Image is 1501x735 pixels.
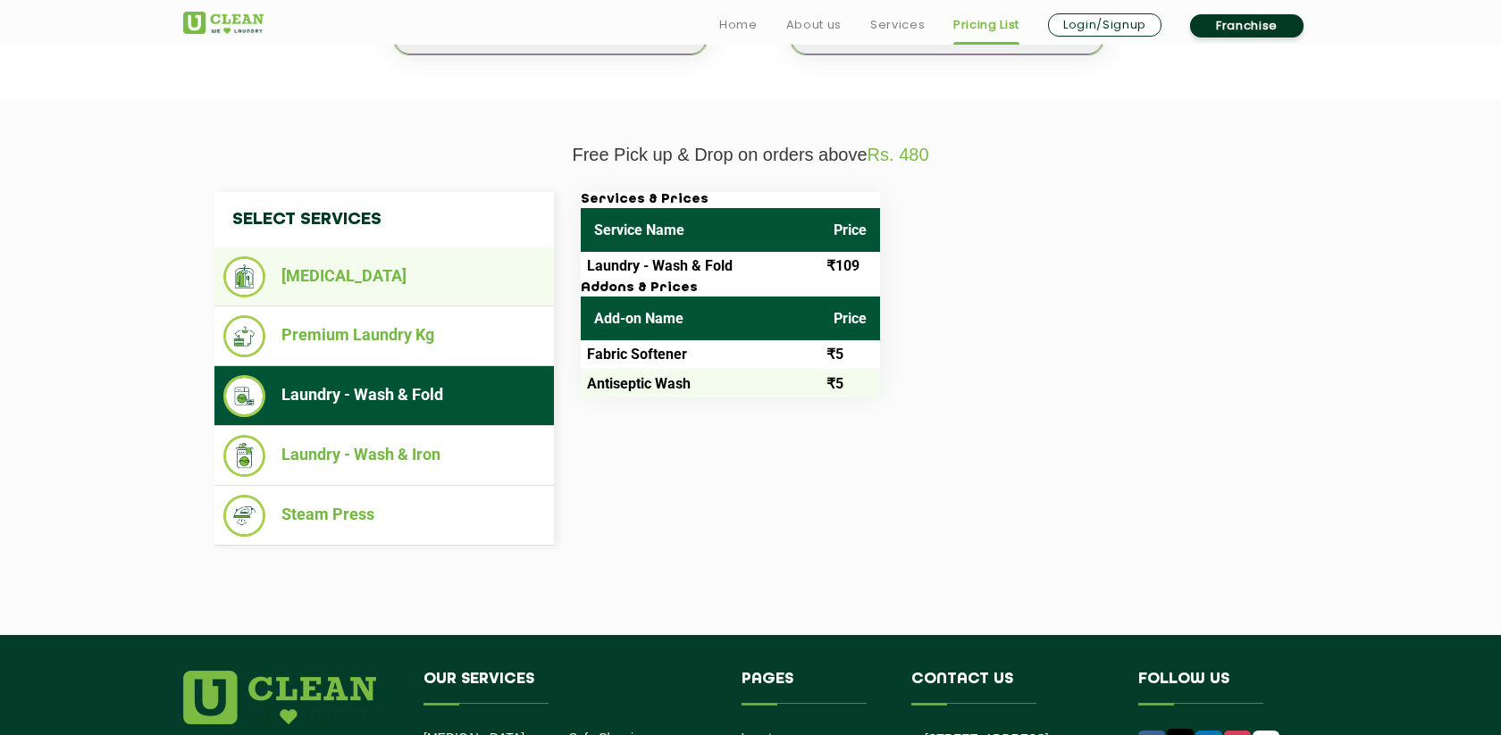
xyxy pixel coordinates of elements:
[581,192,880,208] h3: Services & Prices
[742,671,885,705] h4: Pages
[223,495,545,537] li: Steam Press
[223,435,545,477] li: Laundry - Wash & Iron
[1138,671,1296,705] h4: Follow us
[1190,14,1304,38] a: Franchise
[820,252,880,280] td: ₹109
[581,208,820,252] th: Service Name
[423,671,715,705] h4: Our Services
[911,671,1111,705] h4: Contact us
[719,14,758,36] a: Home
[581,297,820,340] th: Add-on Name
[183,12,264,34] img: UClean Laundry and Dry Cleaning
[1048,13,1161,37] a: Login/Signup
[223,375,545,417] li: Laundry - Wash & Fold
[820,340,880,369] td: ₹5
[223,495,265,537] img: Steam Press
[868,145,929,164] span: Rs. 480
[820,369,880,397] td: ₹5
[581,280,880,297] h3: Addons & Prices
[223,315,545,357] li: Premium Laundry Kg
[223,435,265,477] img: Laundry - Wash & Iron
[223,256,545,297] li: [MEDICAL_DATA]
[786,14,842,36] a: About us
[214,192,554,247] h4: Select Services
[953,14,1019,36] a: Pricing List
[223,375,265,417] img: Laundry - Wash & Fold
[870,14,925,36] a: Services
[820,208,880,252] th: Price
[581,369,820,397] td: Antiseptic Wash
[223,315,265,357] img: Premium Laundry Kg
[183,671,376,724] img: logo.png
[581,252,820,280] td: Laundry - Wash & Fold
[223,256,265,297] img: Dry Cleaning
[581,340,820,369] td: Fabric Softener
[820,297,880,340] th: Price
[183,145,1318,165] p: Free Pick up & Drop on orders above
